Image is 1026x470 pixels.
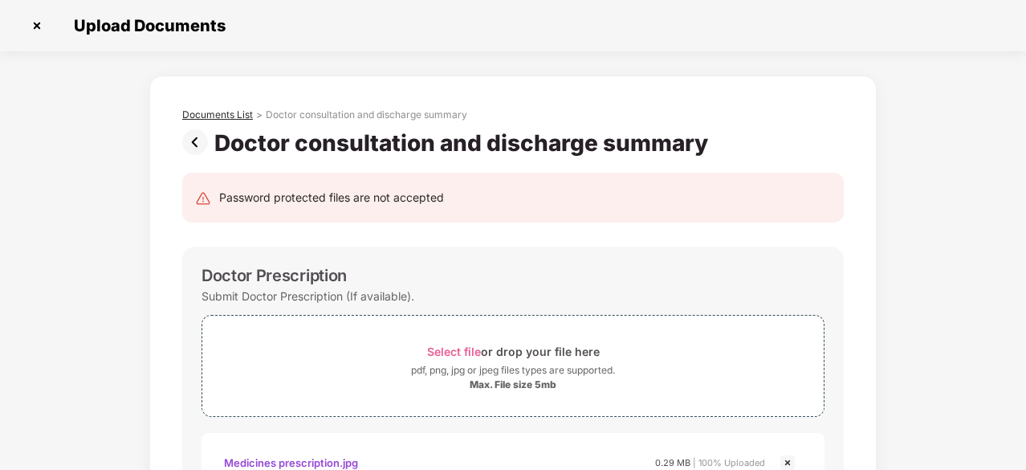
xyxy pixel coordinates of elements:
span: 0.29 MB [655,457,690,468]
span: | 100% Uploaded [693,457,765,468]
span: Upload Documents [58,16,234,35]
div: Submit Doctor Prescription (If available). [202,285,414,307]
div: pdf, png, jpg or jpeg files types are supported. [411,362,615,378]
span: Select file [427,345,481,358]
div: Doctor Prescription [202,266,347,285]
div: or drop your file here [427,341,600,362]
img: svg+xml;base64,PHN2ZyBpZD0iUHJldi0zMngzMiIgeG1sbnM9Imh0dHA6Ly93d3cudzMub3JnLzIwMDAvc3ZnIiB3aWR0aD... [182,129,214,155]
div: Doctor consultation and discharge summary [266,108,467,121]
img: svg+xml;base64,PHN2ZyBpZD0iQ3Jvc3MtMzJ4MzIiIHhtbG5zPSJodHRwOi8vd3d3LnczLm9yZy8yMDAwL3N2ZyIgd2lkdG... [24,13,50,39]
span: Select fileor drop your file herepdf, png, jpg or jpeg files types are supported.Max. File size 5mb [202,328,824,404]
img: svg+xml;base64,PHN2ZyB4bWxucz0iaHR0cDovL3d3dy53My5vcmcvMjAwMC9zdmciIHdpZHRoPSIyNCIgaGVpZ2h0PSIyNC... [195,190,211,206]
div: Doctor consultation and discharge summary [214,129,715,157]
div: Max. File size 5mb [470,378,556,391]
div: Documents List [182,108,253,121]
div: > [256,108,263,121]
div: Password protected files are not accepted [219,189,444,206]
